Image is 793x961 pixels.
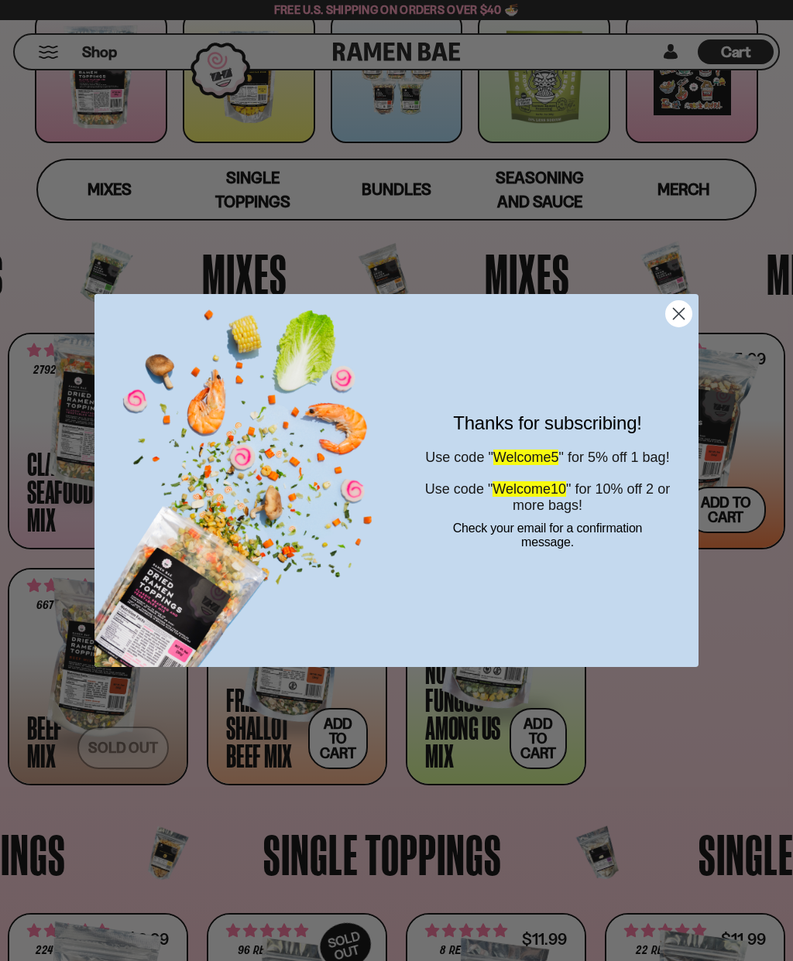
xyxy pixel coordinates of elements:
[665,300,692,327] button: Close dialog
[453,522,643,549] span: Check your email for a confirmation message.
[425,450,669,465] span: Use code " " for 5% off 1 bag!
[453,412,642,433] span: Thanks for subscribing!
[94,294,396,667] img: 1bac8d1b-7fe6-4819-a495-e751b70da197.png
[493,481,566,497] span: Welcome10
[425,481,670,513] span: Use code " " for 10% off 2 or more bags!
[493,450,559,465] span: Welcome5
